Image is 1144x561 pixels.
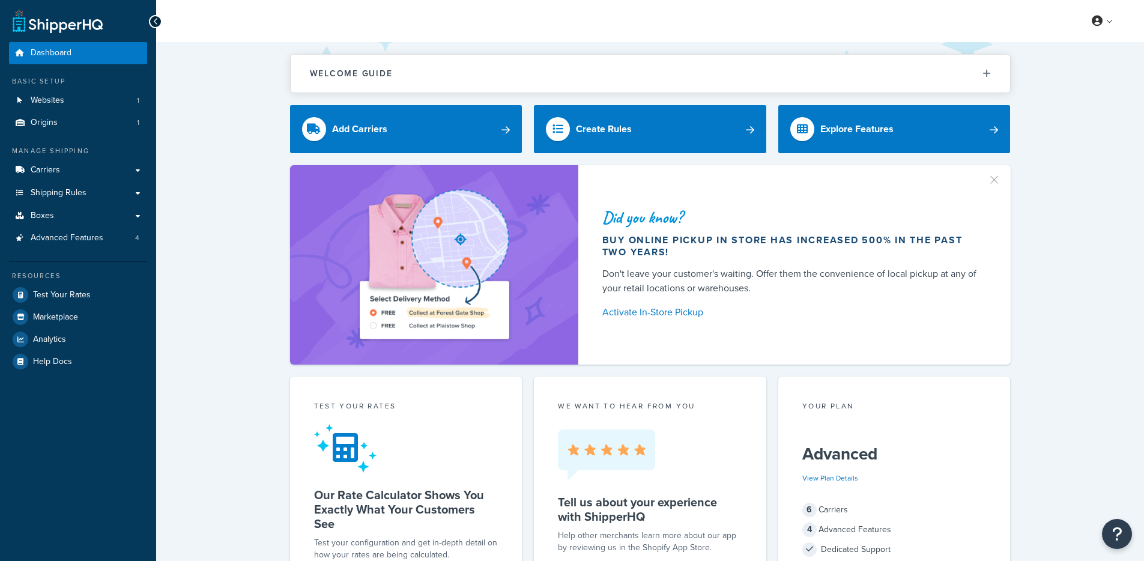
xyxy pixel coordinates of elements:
h2: Welcome Guide [310,69,393,78]
a: Explore Features [778,105,1011,153]
span: Origins [31,118,58,128]
span: 4 [802,523,817,537]
a: Add Carriers [290,105,522,153]
span: Marketplace [33,312,78,323]
a: Test Your Rates [9,284,147,306]
span: 1 [137,118,139,128]
div: Did you know? [602,209,982,226]
div: Add Carriers [332,121,387,138]
p: Help other merchants learn more about our app by reviewing us in the Shopify App Store. [558,530,742,554]
a: Carriers [9,159,147,181]
a: Origins1 [9,112,147,134]
span: Boxes [31,211,54,221]
span: Advanced Features [31,233,103,243]
a: Marketplace [9,306,147,328]
span: 1 [137,96,139,106]
span: Help Docs [33,357,72,367]
a: Activate In-Store Pickup [602,304,982,321]
a: Analytics [9,329,147,350]
div: Manage Shipping [9,146,147,156]
li: Advanced Features [9,227,147,249]
div: Buy online pickup in store has increased 500% in the past two years! [602,234,982,258]
a: Create Rules [534,105,766,153]
li: Websites [9,89,147,112]
a: Boxes [9,205,147,227]
div: Don't leave your customer's waiting. Offer them the convenience of local pickup at any of your re... [602,267,982,296]
h5: Tell us about your experience with ShipperHQ [558,495,742,524]
p: we want to hear from you [558,401,742,411]
a: Help Docs [9,351,147,372]
div: Explore Features [820,121,894,138]
a: Dashboard [9,42,147,64]
img: ad-shirt-map-b0359fc47e01cab431d101c4b569394f6a03f54285957d908178d52f29eb9668.png [325,183,543,347]
a: Shipping Rules [9,182,147,204]
button: Welcome Guide [291,55,1010,92]
span: Shipping Rules [31,188,86,198]
div: Test your configuration and get in-depth detail on how your rates are being calculated. [314,537,498,561]
div: Resources [9,271,147,281]
div: Advanced Features [802,521,987,538]
span: 6 [802,503,817,517]
li: Origins [9,112,147,134]
div: Create Rules [576,121,632,138]
button: Open Resource Center [1102,519,1132,549]
span: Dashboard [31,48,71,58]
span: Test Your Rates [33,290,91,300]
a: Websites1 [9,89,147,112]
span: Analytics [33,335,66,345]
div: Test your rates [314,401,498,414]
div: Your Plan [802,401,987,414]
span: Carriers [31,165,60,175]
div: Dedicated Support [802,541,987,558]
h5: Our Rate Calculator Shows You Exactly What Your Customers See [314,488,498,531]
a: View Plan Details [802,473,858,484]
span: Websites [31,96,64,106]
span: 4 [135,233,139,243]
a: Advanced Features4 [9,227,147,249]
div: Basic Setup [9,76,147,86]
h5: Advanced [802,444,987,464]
div: Carriers [802,502,987,518]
